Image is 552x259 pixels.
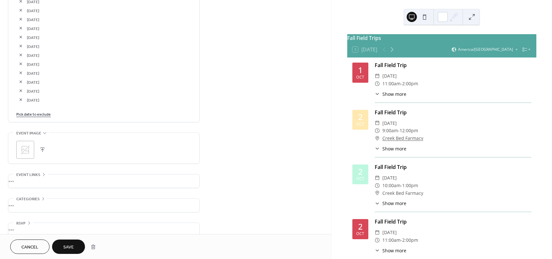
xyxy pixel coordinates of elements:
[16,171,40,178] span: Event links
[375,189,380,197] div: ​
[10,240,50,254] button: Cancel
[382,72,397,80] span: [DATE]
[27,43,191,50] span: [DATE]
[375,127,380,134] div: ​
[16,220,26,227] span: RSVP
[375,247,380,254] div: ​
[382,127,398,134] span: 9:00am
[402,182,418,189] span: 1:00pm
[375,80,380,88] div: ​
[458,48,513,51] span: America/[GEOGRAPHIC_DATA]
[401,182,402,189] span: -
[382,91,406,97] span: Show more
[382,229,397,236] span: [DATE]
[16,141,34,159] div: ;
[27,88,191,95] span: [DATE]
[382,236,401,244] span: 11:00am
[382,182,401,189] span: 10:00am
[382,200,406,207] span: Show more
[375,218,531,225] div: Fall Field Trip
[375,109,531,116] div: Fall Field Trip
[382,134,423,142] a: Creek Bed Farmacy
[375,91,406,97] button: ​Show more
[21,244,38,251] span: Cancel
[375,145,406,152] button: ​Show more
[356,232,364,236] div: Oct
[402,236,418,244] span: 2:00pm
[382,119,397,127] span: [DATE]
[375,236,380,244] div: ​
[356,122,364,126] div: Oct
[63,244,74,251] span: Save
[27,70,191,77] span: [DATE]
[375,247,406,254] button: ​Show more
[358,168,363,176] div: 2
[375,163,531,171] div: Fall Field Trip
[27,52,191,59] span: [DATE]
[375,119,380,127] div: ​
[356,177,364,181] div: Oct
[358,223,363,231] div: 2
[382,247,406,254] span: Show more
[375,61,531,69] div: Fall Field Trip
[16,111,51,118] span: Pick date to exclude
[382,189,423,197] span: Creek Bed Farmacy
[375,200,406,207] button: ​Show more
[401,236,402,244] span: -
[347,34,536,42] div: Fall Field Trips
[16,196,40,202] span: Categories
[358,113,363,121] div: 2
[27,7,191,14] span: [DATE]
[16,130,41,137] span: Event image
[398,127,400,134] span: -
[27,16,191,23] span: [DATE]
[27,25,191,32] span: [DATE]
[375,174,380,182] div: ​
[382,80,401,88] span: 11:00am
[8,174,199,188] div: •••
[27,79,191,86] span: [DATE]
[375,72,380,80] div: ​
[382,145,406,152] span: Show more
[375,200,380,207] div: ​
[356,75,364,80] div: Oct
[27,61,191,68] span: [DATE]
[400,127,418,134] span: 12:00pm
[375,182,380,189] div: ​
[401,80,402,88] span: -
[52,240,85,254] button: Save
[8,199,199,212] div: •••
[382,174,397,182] span: [DATE]
[8,223,199,236] div: •••
[375,229,380,236] div: ​
[402,80,418,88] span: 2:00pm
[375,91,380,97] div: ​
[358,66,363,74] div: 1
[27,97,191,103] span: [DATE]
[27,34,191,41] span: [DATE]
[375,145,380,152] div: ​
[375,134,380,142] div: ​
